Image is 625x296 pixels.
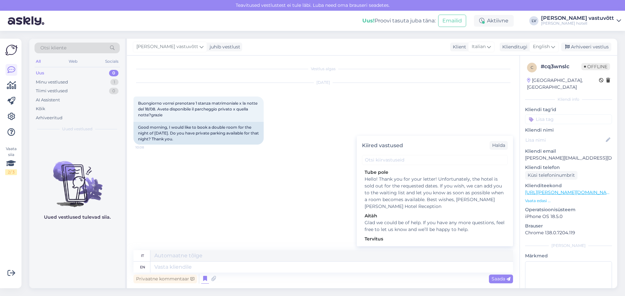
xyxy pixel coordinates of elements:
div: Klient [450,44,466,50]
div: Web [67,57,79,66]
div: Aitäh [365,212,505,219]
div: AI Assistent [36,97,60,103]
p: Märkmed [525,252,612,259]
span: Uued vestlused [62,126,92,132]
p: Kliendi telefon [525,164,612,171]
div: Arhiveeri vestlus [561,43,611,51]
p: Chrome 138.0.7204.119 [525,229,612,236]
p: Kliendi email [525,148,612,155]
div: Vestlus algas [133,66,513,72]
span: 10:08 [135,145,160,150]
p: Vaata edasi ... [525,198,612,204]
div: Uus [36,70,44,76]
span: c [531,65,534,70]
img: Askly Logo [5,44,18,56]
div: Good morning, I would like to book a double room for the night of [DATE]. Do you have private par... [133,122,264,145]
div: Tervitus [365,236,505,242]
div: Küsi telefoninumbrit [525,171,577,180]
a: [PERSON_NAME] vastuvõtt[PERSON_NAME] hotell [541,16,621,26]
div: [GEOGRAPHIC_DATA], [GEOGRAPHIC_DATA] [527,77,599,91]
p: Kliendi nimi [525,127,612,134]
div: Tiimi vestlused [36,88,68,94]
div: it [141,250,144,261]
div: [PERSON_NAME] vastuvõtt [541,16,614,21]
span: Buongiorno vorrei prenotare 1 stanza matrimoniale x la notte del 18/08. Avete disponibile il parc... [138,101,258,117]
div: en [140,262,145,273]
div: [PERSON_NAME] hotell [541,21,614,26]
button: Emailid [438,15,466,27]
div: 2 / 3 [5,169,17,175]
div: Privaatne kommentaar [133,275,197,283]
div: Glad we could be of help. If you have any more questions, feel free to let us know and we’ll be h... [365,219,505,233]
span: Italian [472,43,486,50]
div: Klienditugi [500,44,527,50]
div: Hi, how can I help? [365,242,505,249]
input: Lisa tag [525,114,612,124]
p: iPhone OS 18.5.0 [525,213,612,220]
div: Hello! Thank you for your letter! Unfortunately, the hotel is sold out for the requested dates. I... [365,176,505,210]
p: Uued vestlused tulevad siia. [44,214,111,221]
div: Kõik [36,106,45,112]
b: Uus! [362,18,375,24]
div: 1 [110,79,118,85]
p: Klienditeekond [525,182,612,189]
a: [URL][PERSON_NAME][DOMAIN_NAME] [525,189,615,195]
div: 0 [109,88,118,94]
p: Brauser [525,223,612,229]
input: Otsi kiirvastuseid [362,155,508,165]
div: All [35,57,42,66]
p: Kliendi tag'id [525,106,612,113]
div: # cq3wnslc [541,63,581,71]
div: Kiired vastused [362,142,403,149]
div: Halda [490,141,508,150]
div: Proovi tasuta juba täna: [362,17,436,25]
div: juhib vestlust [207,44,240,50]
div: Kliendi info [525,97,612,102]
p: Operatsioonisüsteem [525,206,612,213]
p: [PERSON_NAME][EMAIL_ADDRESS][DOMAIN_NAME] [525,155,612,161]
div: 0 [109,70,118,76]
div: LV [529,16,538,25]
span: [PERSON_NAME] vastuvõtt [136,43,198,50]
input: Lisa nimi [525,136,604,144]
div: Arhiveeritud [36,115,62,121]
span: English [533,43,550,50]
span: Otsi kliente [40,45,66,51]
div: Socials [104,57,120,66]
div: [DATE] [133,80,513,85]
div: [PERSON_NAME] [525,243,612,249]
span: Offline [581,63,610,70]
span: Saada [492,276,510,282]
div: Tube pole [365,169,505,176]
div: Vaata siia [5,146,17,175]
div: Aktiivne [474,15,514,27]
div: Minu vestlused [36,79,68,85]
img: No chats [29,149,125,208]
